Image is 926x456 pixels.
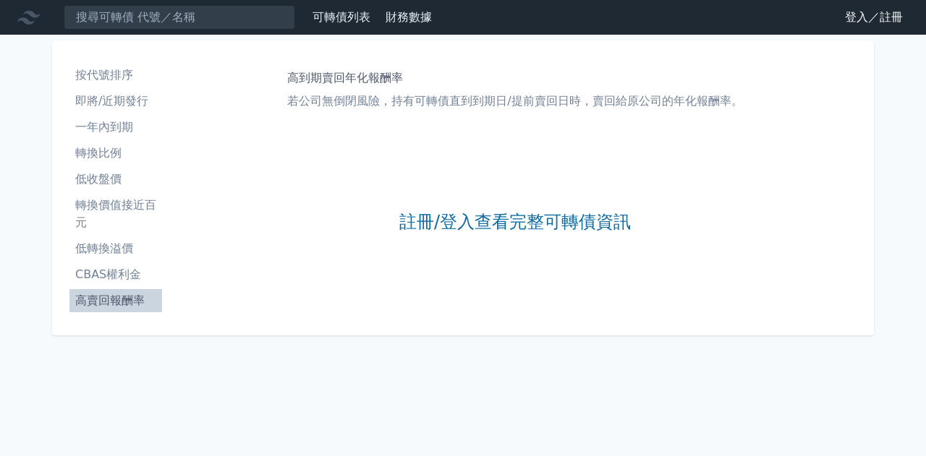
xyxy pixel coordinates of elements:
[69,197,162,231] li: 轉換價值接近百元
[399,211,631,234] a: 註冊/登入查看完整可轉債資訊
[386,10,432,24] a: 財務數據
[69,66,162,84] li: 按代號排序
[69,93,162,110] li: 即將/近期發行
[69,194,162,234] a: 轉換價值接近百元
[69,266,162,283] li: CBAS權利金
[64,5,295,30] input: 搜尋可轉債 代號／名稱
[69,240,162,257] li: 低轉換溢價
[69,145,162,162] li: 轉換比例
[69,119,162,136] li: 一年內到期
[69,289,162,312] a: 高賣回報酬率
[69,237,162,260] a: 低轉換溢價
[69,292,162,309] li: 高賣回報酬率
[69,64,162,87] a: 按代號排序
[287,93,742,110] p: 若公司無倒閉風險，持有可轉債直到到期日/提前賣回日時，賣回給原公司的年化報酬率。
[69,90,162,113] a: 即將/近期發行
[69,142,162,165] a: 轉換比例
[287,69,742,87] h1: 高到期賣回年化報酬率
[69,263,162,286] a: CBAS權利金
[69,171,162,188] li: 低收盤價
[313,10,370,24] a: 可轉債列表
[69,116,162,139] a: 一年內到期
[69,168,162,191] a: 低收盤價
[833,6,914,29] a: 登入／註冊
